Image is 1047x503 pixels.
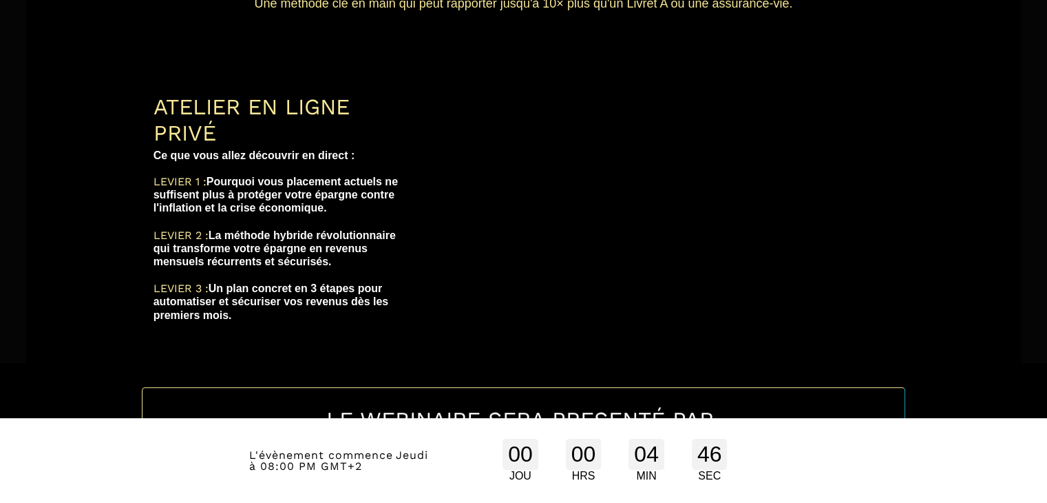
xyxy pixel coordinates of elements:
[154,176,401,214] b: Pourquoi vous placement actuels ne suffisent plus à protéger votre épargne contre l'inflation et ...
[249,449,428,473] span: Jeudi à 08:00 PM GMT+2
[249,449,393,462] span: L'évènement commence
[566,439,602,470] div: 00
[198,400,850,466] h1: LE WEBINAIRE SERA PRESENTÉ PAR [PERSON_NAME]
[566,470,602,482] div: HRS
[154,229,399,267] b: La méthode hybride révolutionnaire qui transforme votre épargne en revenus mensuels récurrents et...
[154,94,415,146] div: ATELIER EN LIGNE PRIVÉ
[503,470,538,482] div: JOU
[154,150,355,161] b: Ce que vous allez découvrir en direct :
[628,439,664,470] div: 04
[154,282,209,295] span: LEVIER 3 :
[692,439,728,470] div: 46
[154,229,209,242] span: LEVIER 2 :
[628,470,664,482] div: MIN
[503,439,538,470] div: 00
[692,470,728,482] div: SEC
[154,283,392,320] b: Un plan concret en 3 étapes pour automatiser et sécuriser vos revenus dès les premiers mois.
